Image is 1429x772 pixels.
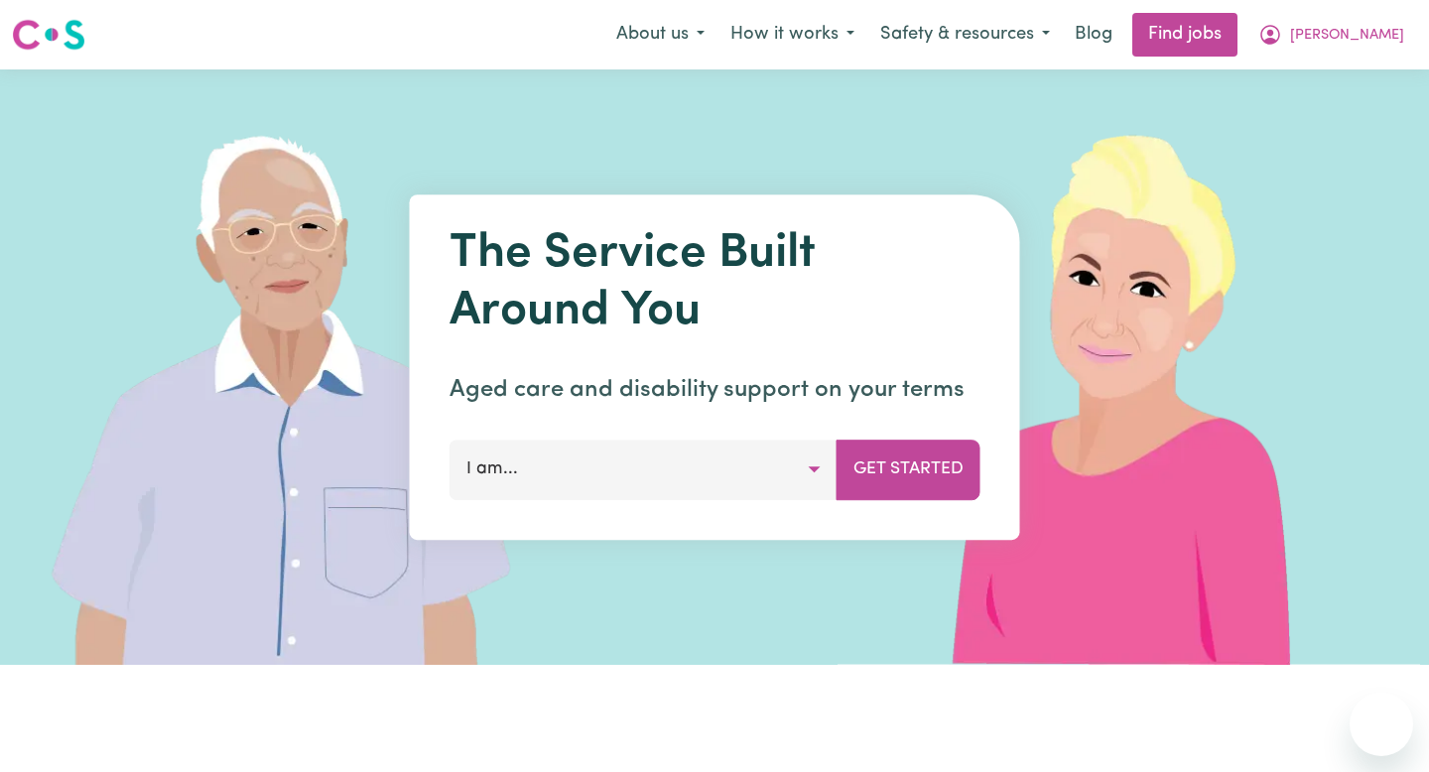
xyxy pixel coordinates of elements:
[603,14,717,56] button: About us
[1350,693,1413,756] iframe: Button to launch messaging window
[837,440,980,499] button: Get Started
[450,226,980,340] h1: The Service Built Around You
[717,14,867,56] button: How it works
[867,14,1063,56] button: Safety & resources
[12,17,85,53] img: Careseekers logo
[1132,13,1237,57] a: Find jobs
[450,440,838,499] button: I am...
[1290,25,1404,47] span: [PERSON_NAME]
[1245,14,1417,56] button: My Account
[12,12,85,58] a: Careseekers logo
[450,372,980,408] p: Aged care and disability support on your terms
[1063,13,1124,57] a: Blog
